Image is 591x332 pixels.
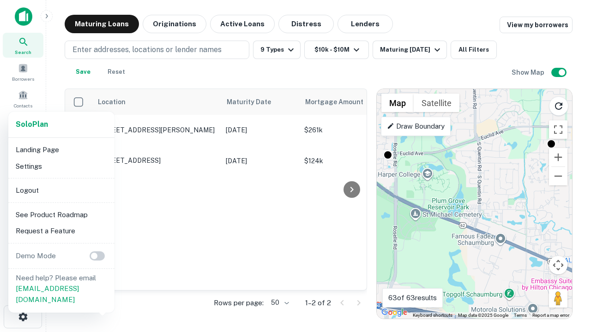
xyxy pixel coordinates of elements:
[12,182,111,199] li: Logout
[12,223,111,239] li: Request a Feature
[16,273,107,305] p: Need help? Please email
[16,119,48,130] a: SoloPlan
[545,258,591,302] iframe: Chat Widget
[12,142,111,158] li: Landing Page
[12,158,111,175] li: Settings
[12,250,60,261] p: Demo Mode
[16,120,48,129] strong: Solo Plan
[12,207,111,223] li: See Product Roadmap
[16,285,79,303] a: [EMAIL_ADDRESS][DOMAIN_NAME]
